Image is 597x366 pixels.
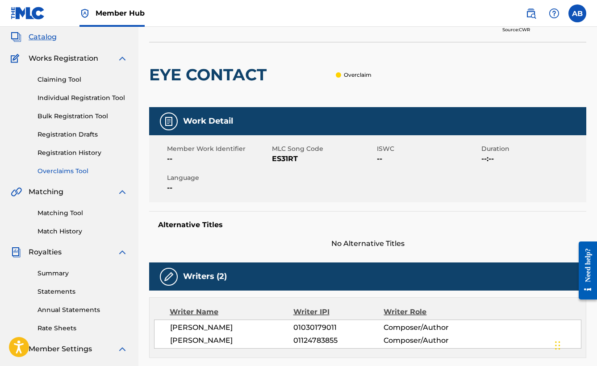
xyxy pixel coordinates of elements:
a: Statements [38,287,128,296]
h5: Alternative Titles [158,220,577,229]
img: Top Rightsholder [79,8,90,19]
span: [PERSON_NAME] [170,322,293,333]
img: expand [117,53,128,64]
span: Duration [481,144,584,154]
span: ES31RT [272,154,375,164]
a: Rate Sheets [38,324,128,333]
img: expand [117,187,128,197]
div: Writer Name [170,307,293,317]
a: Match History [38,227,128,236]
span: ISWC [377,144,480,154]
div: User Menu [568,4,586,22]
span: -- [377,154,480,164]
a: Annual Statements [38,305,128,315]
span: Member Settings [29,344,92,354]
span: Composer/Author [384,335,466,346]
img: search [526,8,536,19]
span: Matching [29,187,63,197]
span: Member Work Identifier [167,144,270,154]
iframe: Resource Center [572,234,597,308]
span: -- [167,183,270,193]
img: MLC Logo [11,7,45,20]
span: 01030179011 [293,322,384,333]
img: expand [117,344,128,354]
span: --:-- [481,154,584,164]
div: Source: CWR [502,26,586,33]
img: Catalog [11,32,21,42]
h5: Work Detail [183,116,233,126]
a: Overclaims Tool [38,166,128,176]
span: MLC Song Code [272,144,375,154]
span: Member Hub [96,8,145,18]
h2: EYE CONTACT [149,65,271,85]
span: -- [167,154,270,164]
span: Works Registration [29,53,98,64]
iframe: Chat Widget [552,323,597,366]
img: Matching [11,187,22,197]
span: Royalties [29,247,62,258]
a: Public Search [522,4,540,22]
h5: Writers (2) [183,271,227,282]
p: Overclaim [344,71,372,79]
img: help [549,8,559,19]
span: 01124783855 [293,335,384,346]
span: Language [167,173,270,183]
span: No Alternative Titles [149,238,586,249]
a: Summary [38,269,128,278]
a: Registration History [38,148,128,158]
div: Help [545,4,563,22]
img: Writers [163,271,174,282]
a: CatalogCatalog [11,32,57,42]
a: Individual Registration Tool [38,93,128,103]
span: Catalog [29,32,57,42]
div: Writer Role [384,307,466,317]
a: Claiming Tool [38,75,128,84]
img: Works Registration [11,53,22,64]
a: Bulk Registration Tool [38,112,128,121]
span: Composer/Author [384,322,466,333]
img: expand [117,247,128,258]
a: Matching Tool [38,208,128,218]
a: Registration Drafts [38,130,128,139]
span: [PERSON_NAME] [170,335,293,346]
img: Work Detail [163,116,174,127]
img: Royalties [11,247,21,258]
div: Drag [555,332,560,359]
div: Writer IPI [293,307,384,317]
